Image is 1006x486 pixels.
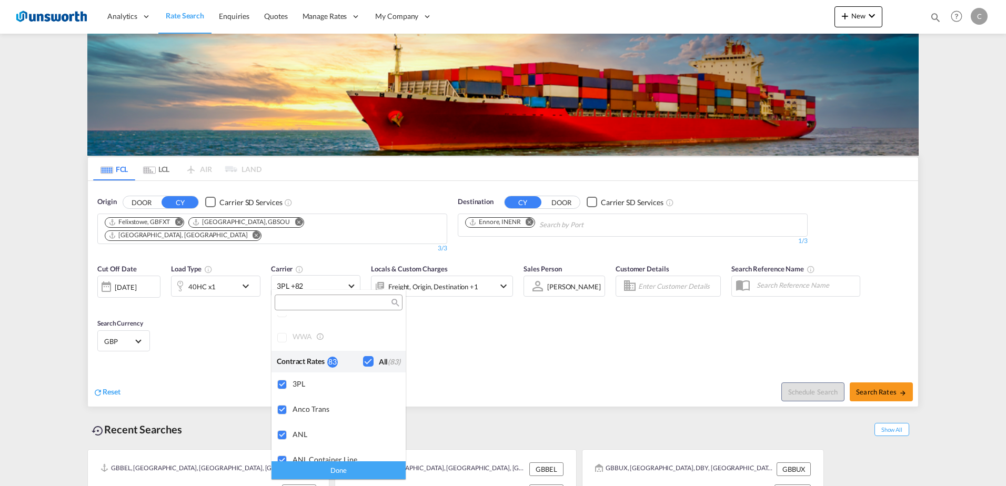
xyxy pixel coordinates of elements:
[327,357,338,368] div: 83
[293,455,397,464] div: ANL Container Line
[390,299,398,307] md-icon: icon-magnify
[388,357,400,366] span: (83)
[293,404,397,413] div: Anco Trans
[293,332,397,342] div: WWA
[271,461,406,479] div: Done
[379,357,400,367] div: All
[277,356,327,367] div: Contract Rates
[293,430,397,439] div: ANL
[363,356,400,367] md-checkbox: Checkbox No Ink
[293,379,397,388] div: 3PL
[316,332,326,341] md-icon: s18 icon-information-outline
